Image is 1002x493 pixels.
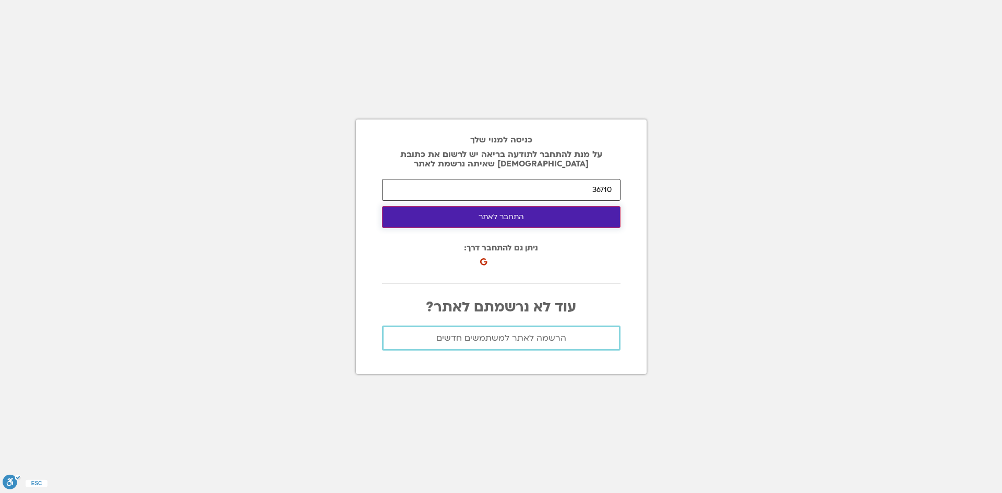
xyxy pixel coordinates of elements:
p: על מנת להתחבר לתודעה בריאה יש לרשום את כתובת [DEMOGRAPHIC_DATA] שאיתה נרשמת לאתר [382,150,621,169]
iframe: כפתור לכניסה באמצעות חשבון Google [482,247,597,270]
p: עוד לא נרשמתם לאתר? [382,299,621,315]
button: התחבר לאתר [382,206,621,228]
input: הקוד שקיבלת [382,179,621,201]
a: הרשמה לאתר למשתמשים חדשים [382,326,621,351]
h2: כניסה למנוי שלך [382,135,621,145]
span: הרשמה לאתר למשתמשים חדשים [436,333,566,343]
